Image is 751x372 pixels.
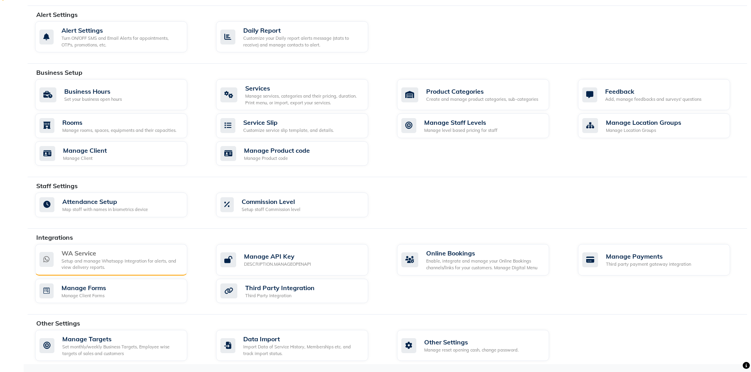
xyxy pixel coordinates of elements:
div: Add, manage feedbacks and surveys' questions [605,96,701,103]
div: Manage Client [63,146,107,155]
a: Alert SettingsTurn ON/OFF SMS and Email Alerts for appointments, OTPs, promotions, etc. [35,21,204,52]
div: Rooms [62,118,177,127]
div: Other Settings [424,337,519,347]
div: Customize your Daily report alerts message (stats to receive) and manage contacts to alert. [243,35,362,48]
div: Attendance Setup [62,197,148,206]
a: Online BookingsEnable, integrate and manage your Online Bookings channels/links for your customer... [397,244,566,276]
div: Services [245,83,362,93]
a: Manage Location GroupsManage Location Groups [578,113,747,138]
a: Manage FormsManage Client Forms [35,279,204,304]
a: RoomsManage rooms, spaces, equipments and their capacities. [35,113,204,138]
a: Business HoursSet your business open hours [35,79,204,110]
a: ServicesManage services, categories and their pricing, duration. Print menu, or import, export yo... [216,79,385,110]
a: Manage Staff LevelsManage level based pricing for staff [397,113,566,138]
div: Manage rooms, spaces, equipments and their capacities. [62,127,177,134]
div: Manage Location Groups [606,118,681,127]
div: Daily Report [243,26,362,35]
a: Manage API KeyDESCRIPTION.MANAGEOPENAPI [216,244,385,276]
div: Product Categories [426,87,538,96]
div: Data Import [243,334,362,344]
div: Online Bookings [426,248,543,258]
div: Feedback [605,87,701,96]
div: Manage Product code [244,146,310,155]
div: Manage Client Forms [61,292,106,299]
div: Set monthly/weekly Business Targets, Employee wise targets of sales and customers [62,344,181,357]
div: Manage Client [63,155,107,162]
div: Manage API Key [244,252,311,261]
a: Manage Product codeManage Product code [216,141,385,166]
a: FeedbackAdd, manage feedbacks and surveys' questions [578,79,747,110]
div: Import Data of Service History, Memberships etc. and track import status. [243,344,362,357]
div: Manage Payments [606,252,691,261]
div: Set your business open hours [64,96,122,103]
a: Data ImportImport Data of Service History, Memberships etc. and track import status. [216,330,385,361]
a: Service SlipCustomize service slip template, and details. [216,113,385,138]
div: Manage Product code [244,155,310,162]
div: Manage Targets [62,334,181,344]
a: Third Party IntegrationThird Party Integration [216,279,385,304]
a: Manage TargetsSet monthly/weekly Business Targets, Employee wise targets of sales and customers [35,330,204,361]
div: Map staff with names in biometrics device [62,206,148,213]
div: WA Service [61,248,181,258]
div: Create and manage product categories, sub-categories [426,96,538,103]
a: WA ServiceSetup and manage Whatsapp Integration for alerts, and view delivery reports. [35,244,204,276]
a: Product CategoriesCreate and manage product categories, sub-categories [397,79,566,110]
div: Third Party Integration [245,292,315,299]
div: Enable, integrate and manage your Online Bookings channels/links for your customers. Manage Digit... [426,258,543,271]
div: Business Hours [64,87,122,96]
a: Manage PaymentsThird party payment gateway integration [578,244,747,276]
div: Setup staff Commission level [242,206,300,213]
div: Commission Level [242,197,300,206]
a: Attendance SetupMap staff with names in biometrics device [35,192,204,217]
a: Daily ReportCustomize your Daily report alerts message (stats to receive) and manage contacts to ... [216,21,385,52]
div: Manage Forms [61,283,106,292]
div: Manage services, categories and their pricing, duration. Print menu, or import, export your servi... [245,93,362,106]
div: Alert Settings [61,26,181,35]
a: Other SettingsManage reset opening cash, change password. [397,330,566,361]
div: DESCRIPTION.MANAGEOPENAPI [244,261,311,268]
div: Third Party Integration [245,283,315,292]
div: Turn ON/OFF SMS and Email Alerts for appointments, OTPs, promotions, etc. [61,35,181,48]
a: Manage ClientManage Client [35,141,204,166]
div: Manage level based pricing for staff [424,127,498,134]
div: Setup and manage Whatsapp Integration for alerts, and view delivery reports. [61,258,181,271]
div: Customize service slip template, and details. [243,127,334,134]
div: Manage Location Groups [606,127,681,134]
div: Third party payment gateway integration [606,261,691,268]
div: Manage reset opening cash, change password. [424,347,519,353]
div: Manage Staff Levels [424,118,498,127]
a: Commission LevelSetup staff Commission level [216,192,385,217]
div: Service Slip [243,118,334,127]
